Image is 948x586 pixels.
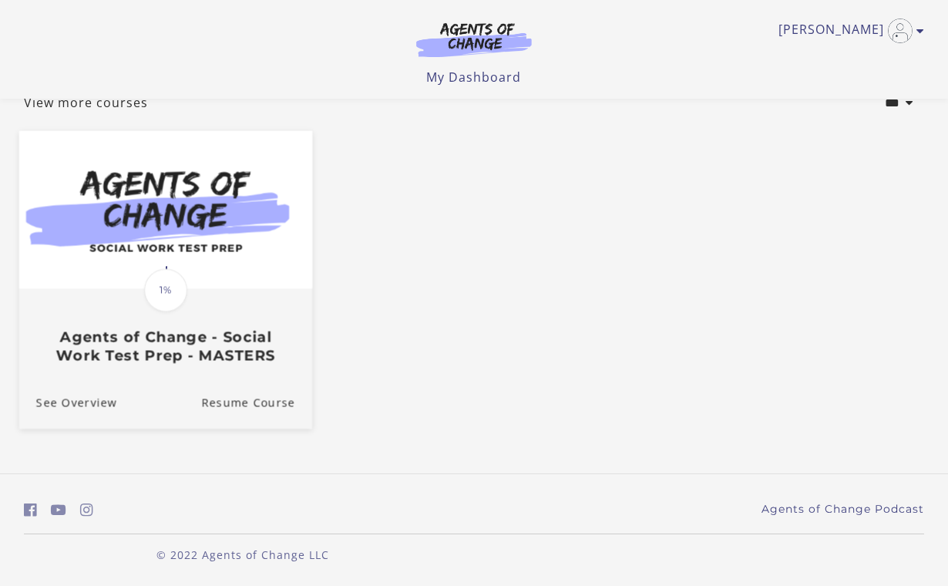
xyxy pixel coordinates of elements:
a: Agents of Change Podcast [761,501,924,517]
img: Agents of Change Logo [400,22,548,57]
p: © 2022 Agents of Change LLC [24,547,462,563]
span: 1% [144,269,187,312]
a: Toggle menu [778,19,916,43]
a: My Dashboard [427,69,522,86]
a: https://www.facebook.com/groups/aswbtestprep (Open in a new window) [24,499,37,521]
i: https://www.instagram.com/agentsofchangeprep/ (Open in a new window) [80,503,93,517]
h3: Agents of Change - Social Work Test Prep - MASTERS [36,328,295,364]
a: https://www.instagram.com/agentsofchangeprep/ (Open in a new window) [80,499,93,521]
a: https://www.youtube.com/c/AgentsofChangeTestPrepbyMeaganMitchell (Open in a new window) [51,499,66,521]
a: Agents of Change - Social Work Test Prep - MASTERS: See Overview [19,377,117,429]
a: View more courses [24,93,148,112]
i: https://www.youtube.com/c/AgentsofChangeTestPrepbyMeaganMitchell (Open in a new window) [51,503,66,517]
a: Agents of Change - Social Work Test Prep - MASTERS: Resume Course [201,377,312,429]
i: https://www.facebook.com/groups/aswbtestprep (Open in a new window) [24,503,37,517]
